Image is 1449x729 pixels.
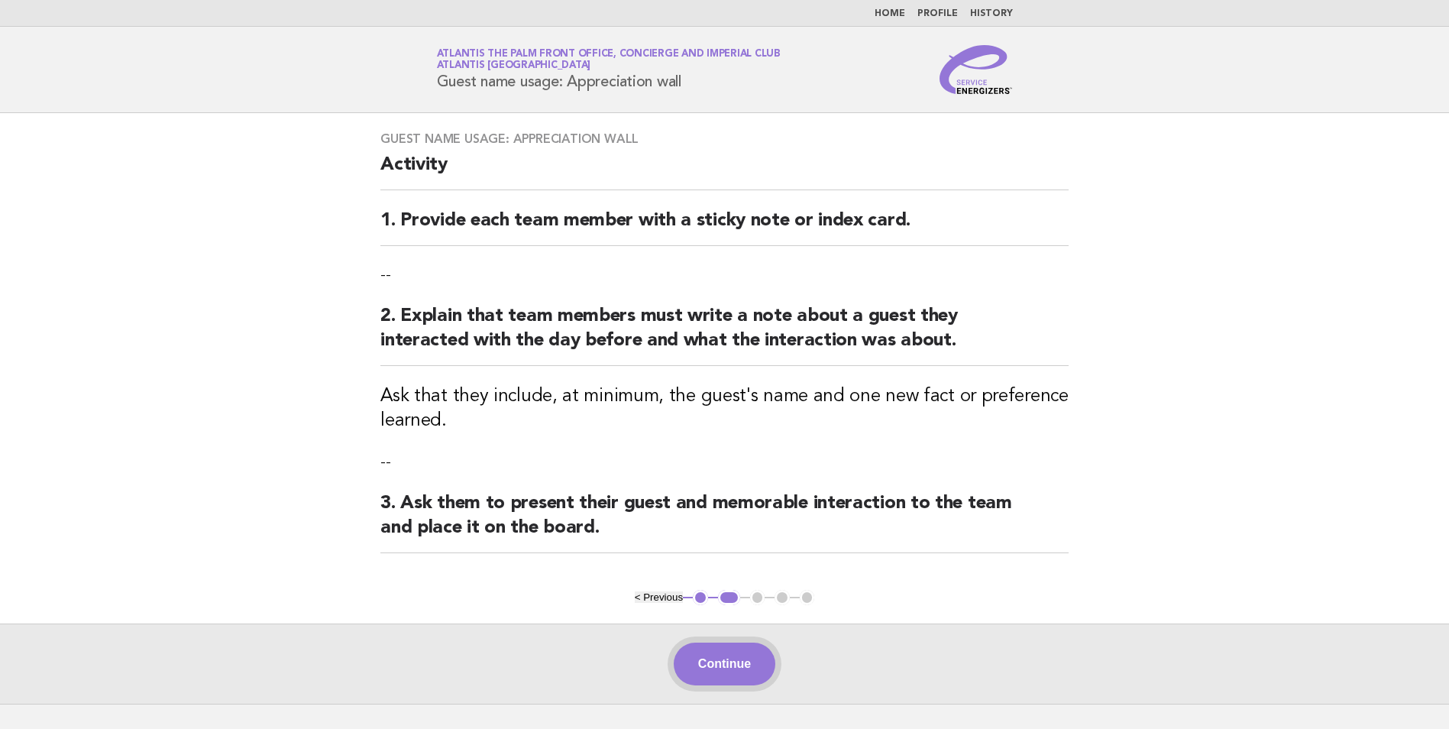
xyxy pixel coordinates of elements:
span: Atlantis [GEOGRAPHIC_DATA] [437,61,591,71]
button: < Previous [635,591,683,603]
button: 1 [693,590,708,605]
h1: Guest name usage: Appreciation wall [437,50,781,89]
h2: Activity [380,153,1069,190]
p: -- [380,452,1069,473]
a: Atlantis The Palm Front Office, Concierge and Imperial ClubAtlantis [GEOGRAPHIC_DATA] [437,49,781,70]
button: 2 [718,590,740,605]
h2: 3. Ask them to present their guest and memorable interaction to the team and place it on the board. [380,491,1069,553]
h2: 1. Provide each team member with a sticky note or index card. [380,209,1069,246]
p: -- [380,264,1069,286]
a: Profile [917,9,958,18]
a: Home [875,9,905,18]
img: Service Energizers [940,45,1013,94]
a: History [970,9,1013,18]
h3: Guest name usage: Appreciation wall [380,131,1069,147]
button: Continue [674,643,775,685]
h3: Ask that they include, at minimum, the guest's name and one new fact or preference learned. [380,384,1069,433]
h2: 2. Explain that team members must write a note about a guest they interacted with the day before ... [380,304,1069,366]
